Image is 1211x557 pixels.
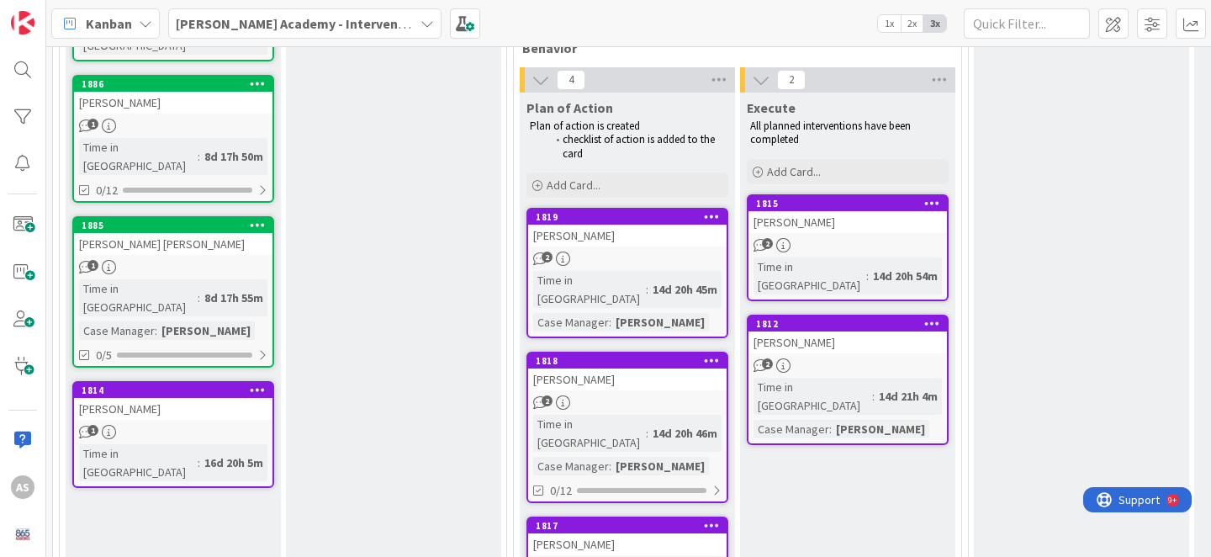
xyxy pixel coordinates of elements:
[74,233,272,255] div: [PERSON_NAME] [PERSON_NAME]
[157,321,255,340] div: [PERSON_NAME]
[526,208,728,338] a: 1819[PERSON_NAME]Time in [GEOGRAPHIC_DATA]:14d 20h 45mCase Manager:[PERSON_NAME]
[872,387,875,406] span: :
[82,385,272,396] div: 1814
[528,369,727,390] div: [PERSON_NAME]
[526,352,728,503] a: 1818[PERSON_NAME]Time in [GEOGRAPHIC_DATA]:14d 20h 46mCase Manager:[PERSON_NAME]0/12
[11,523,34,546] img: avatar
[200,454,267,472] div: 16d 20h 5m
[611,457,709,475] div: [PERSON_NAME]
[648,280,722,299] div: 14d 20h 45m
[528,518,727,533] div: 1817
[200,289,267,307] div: 8d 17h 55m
[74,398,272,420] div: [PERSON_NAME]
[747,194,949,301] a: 1815[PERSON_NAME]Time in [GEOGRAPHIC_DATA]:14d 20h 54m
[528,210,727,247] div: 1819[PERSON_NAME]
[79,279,198,316] div: Time in [GEOGRAPHIC_DATA]
[747,99,796,116] span: Execute
[522,40,940,56] span: Behavior
[609,457,611,475] span: :
[87,119,98,130] span: 1
[748,196,947,211] div: 1815
[74,218,272,233] div: 1885
[530,119,640,133] span: Plan of action is created
[542,395,553,406] span: 2
[528,533,727,555] div: [PERSON_NAME]
[198,147,200,166] span: :
[648,424,722,443] div: 14d 20h 46m
[155,321,157,340] span: :
[754,257,866,294] div: Time in [GEOGRAPHIC_DATA]
[756,198,947,210] div: 1815
[82,220,272,231] div: 1885
[866,267,869,285] span: :
[176,15,423,32] b: [PERSON_NAME] Academy - Intervention
[86,13,132,34] span: Kanban
[526,99,613,116] span: Plan of Action
[536,355,727,367] div: 1818
[533,271,646,308] div: Time in [GEOGRAPHIC_DATA]
[528,225,727,247] div: [PERSON_NAME]
[923,15,946,32] span: 3x
[79,321,155,340] div: Case Manager
[550,482,572,500] span: 0/12
[878,15,901,32] span: 1x
[750,119,913,146] span: All planned interventions have been completed
[96,182,118,199] span: 0/12
[611,313,709,332] div: [PERSON_NAME]
[748,211,947,233] div: [PERSON_NAME]
[74,218,272,255] div: 1885[PERSON_NAME] [PERSON_NAME]
[754,420,829,438] div: Case Manager
[200,147,267,166] div: 8d 17h 50m
[198,289,200,307] span: :
[79,444,198,481] div: Time in [GEOGRAPHIC_DATA]
[964,8,1090,39] input: Quick Filter...
[762,238,773,249] span: 2
[777,70,806,90] span: 2
[901,15,923,32] span: 2x
[747,315,949,445] a: 1812[PERSON_NAME]Time in [GEOGRAPHIC_DATA]:14d 21h 4mCase Manager:[PERSON_NAME]
[536,520,727,532] div: 1817
[542,252,553,263] span: 2
[35,3,77,23] span: Support
[547,178,600,193] span: Add Card...
[829,420,832,438] span: :
[82,78,272,90] div: 1886
[748,196,947,233] div: 1815[PERSON_NAME]
[87,260,98,271] span: 1
[767,164,821,179] span: Add Card...
[557,70,585,90] span: 4
[748,332,947,353] div: [PERSON_NAME]
[762,358,773,369] span: 2
[609,313,611,332] span: :
[79,138,198,175] div: Time in [GEOGRAPHIC_DATA]
[87,425,98,436] span: 1
[646,424,648,443] span: :
[198,454,200,472] span: :
[74,77,272,114] div: 1886[PERSON_NAME]
[72,381,274,488] a: 1814[PERSON_NAME]Time in [GEOGRAPHIC_DATA]:16d 20h 5m
[74,92,272,114] div: [PERSON_NAME]
[96,347,112,364] span: 0/5
[748,316,947,332] div: 1812
[536,211,727,223] div: 1819
[748,316,947,353] div: 1812[PERSON_NAME]
[528,353,727,369] div: 1818
[646,280,648,299] span: :
[72,216,274,368] a: 1885[PERSON_NAME] [PERSON_NAME]Time in [GEOGRAPHIC_DATA]:8d 17h 55mCase Manager:[PERSON_NAME]0/5
[74,77,272,92] div: 1886
[528,353,727,390] div: 1818[PERSON_NAME]
[74,383,272,420] div: 1814[PERSON_NAME]
[533,313,609,332] div: Case Manager
[756,318,947,330] div: 1812
[11,475,34,499] div: AS
[832,420,929,438] div: [PERSON_NAME]
[528,210,727,225] div: 1819
[74,383,272,398] div: 1814
[11,11,34,34] img: Visit kanbanzone.com
[85,7,93,20] div: 9+
[875,387,942,406] div: 14d 21h 4m
[533,457,609,475] div: Case Manager
[528,518,727,555] div: 1817[PERSON_NAME]
[72,75,274,203] a: 1886[PERSON_NAME]Time in [GEOGRAPHIC_DATA]:8d 17h 50m0/12
[754,378,872,415] div: Time in [GEOGRAPHIC_DATA]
